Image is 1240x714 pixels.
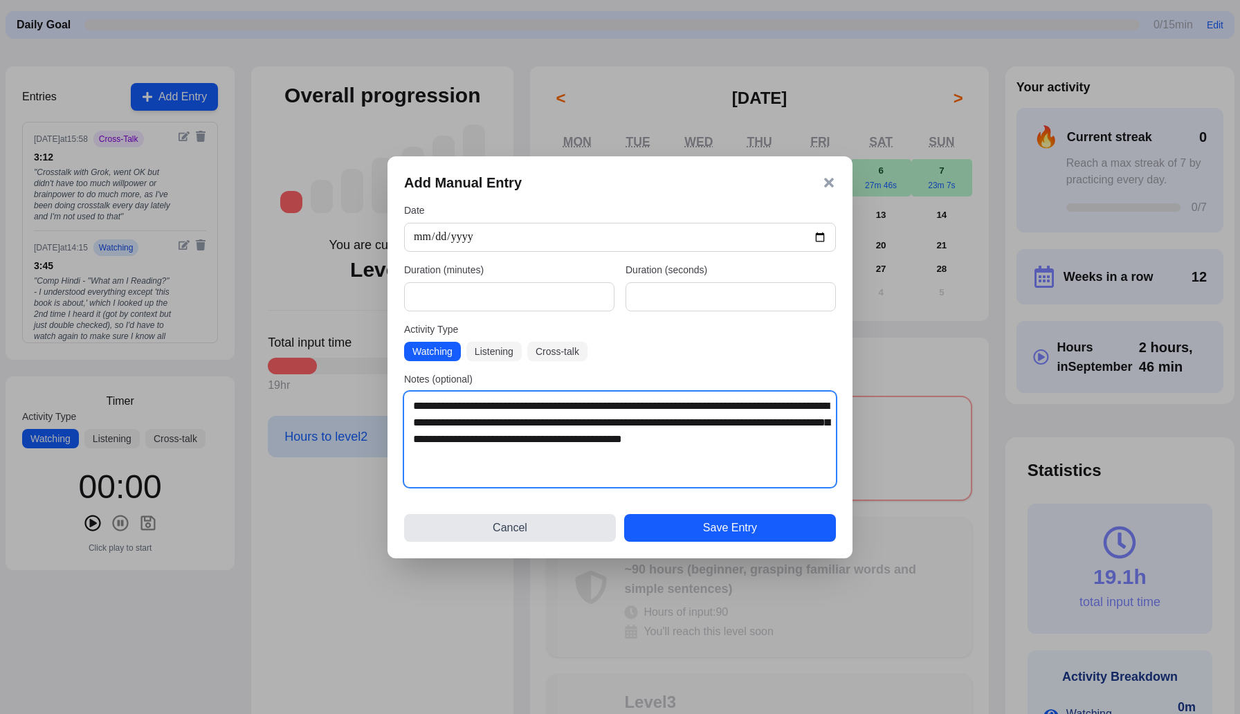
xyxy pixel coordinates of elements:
[404,372,836,386] label: Notes (optional)
[626,263,836,277] label: Duration (seconds)
[527,342,587,361] button: Cross-talk
[404,322,836,336] label: Activity Type
[624,514,836,542] button: Save Entry
[404,203,836,217] label: Date
[404,173,522,192] h3: Add Manual Entry
[404,342,461,361] button: Watching
[404,263,614,277] label: Duration (minutes)
[404,514,616,542] button: Cancel
[466,342,522,361] button: Listening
